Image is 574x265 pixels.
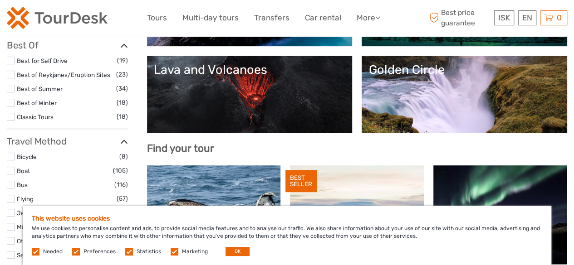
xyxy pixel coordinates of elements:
[17,223,56,231] a: Mini Bus / Car
[137,248,161,255] label: Statistics
[285,170,317,193] div: BEST SELLER
[518,10,536,25] div: EN
[182,11,239,24] a: Multi-day tours
[17,153,37,160] a: Bicycle
[116,69,128,80] span: (23)
[17,99,57,106] a: Best of Winter
[104,14,115,25] button: Open LiveChat chat widget
[83,248,116,255] label: Preferences
[7,136,128,147] h3: Travel Method
[498,13,510,22] span: ISK
[43,248,63,255] label: Needed
[154,63,346,126] a: Lava and Volcanoes
[7,40,128,51] h3: Best Of
[182,248,208,255] label: Marketing
[17,167,30,174] a: Boat
[117,193,128,204] span: (57)
[305,11,341,24] a: Car rental
[17,195,34,202] a: Flying
[154,63,346,77] div: Lava and Volcanoes
[17,113,54,120] a: Classic Tours
[113,165,128,176] span: (105)
[17,57,68,64] a: Best for Self Drive
[254,11,289,24] a: Transfers
[17,71,110,78] a: Best of Reykjanes/Eruption Sites
[17,251,45,259] a: Self-Drive
[117,111,128,122] span: (18)
[427,8,492,28] span: Best price guarantee
[368,63,560,126] a: Golden Circle
[13,16,103,23] p: We're away right now. Please check back later!
[555,13,563,22] span: 0
[119,151,128,162] span: (8)
[17,237,69,245] a: Other / Non-Travel
[368,63,560,77] div: Golden Circle
[117,97,128,108] span: (18)
[17,209,48,217] a: Jeep / 4x4
[226,247,250,256] button: OK
[17,181,28,188] a: Bus
[117,55,128,66] span: (19)
[114,179,128,190] span: (116)
[147,11,167,24] a: Tours
[147,142,214,154] b: Find your tour
[32,215,542,222] h5: This website uses cookies
[23,206,551,265] div: We use cookies to personalise content and ads, to provide social media features and to analyse ou...
[7,7,108,29] img: 120-15d4194f-c635-41b9-a512-a3cb382bfb57_logo_small.png
[17,85,63,92] a: Best of Summer
[357,11,380,24] a: More
[116,83,128,94] span: (34)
